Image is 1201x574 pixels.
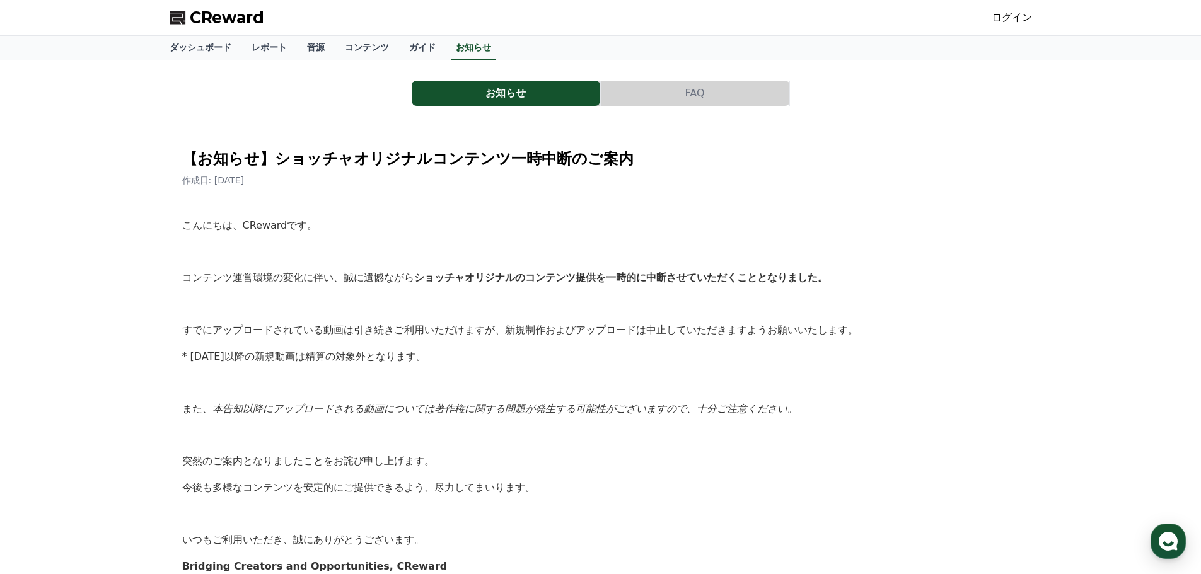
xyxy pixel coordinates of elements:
[182,453,1019,469] p: 突然のご案内となりましたことをお詫び申し上げます。
[182,322,1019,338] p: すでにアップロードされている動画は引き続きご利用いただけますが、新規制作およびアップロードは中止していただきますようお願いいたします。
[182,270,1019,286] p: コンテンツ運営環境の変化に伴い、誠に遺憾ながら
[182,348,1019,365] p: * [DATE]以降の新規動画は精算の対象外となります。
[601,81,789,106] button: FAQ
[241,36,297,60] a: レポート
[451,36,496,60] a: お知らせ
[601,81,790,106] a: FAQ
[182,217,1019,234] p: こんにちは、CRewardです。
[297,36,335,60] a: 音源
[182,175,245,185] span: 作成日: [DATE]
[182,560,448,572] strong: Bridging Creators and Opportunities, CReward
[212,403,798,415] u: 本告知以降にアップロードされる動画については著作権に関する問題が発生する可能性がございますので、十分ご注意ください。
[412,81,600,106] button: お知らせ
[182,401,1019,417] p: また、
[170,8,264,28] a: CReward
[160,36,241,60] a: ダッシュボード
[414,272,828,284] strong: ショッチャオリジナルのコンテンツ提供を一時的に中断させていただくこととなりました。
[190,8,264,28] span: CReward
[335,36,399,60] a: コンテンツ
[412,81,601,106] a: お知らせ
[182,149,1019,169] h2: 【お知らせ】ショッチャオリジナルコンテンツ一時中断のご案内
[399,36,446,60] a: ガイド
[992,10,1032,25] a: ログイン
[182,479,1019,496] p: 今後も多様なコンテンツを安定的にご提供できるよう、尽力してまいります。
[182,532,1019,548] p: いつもご利用いただき、誠にありがとうございます。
